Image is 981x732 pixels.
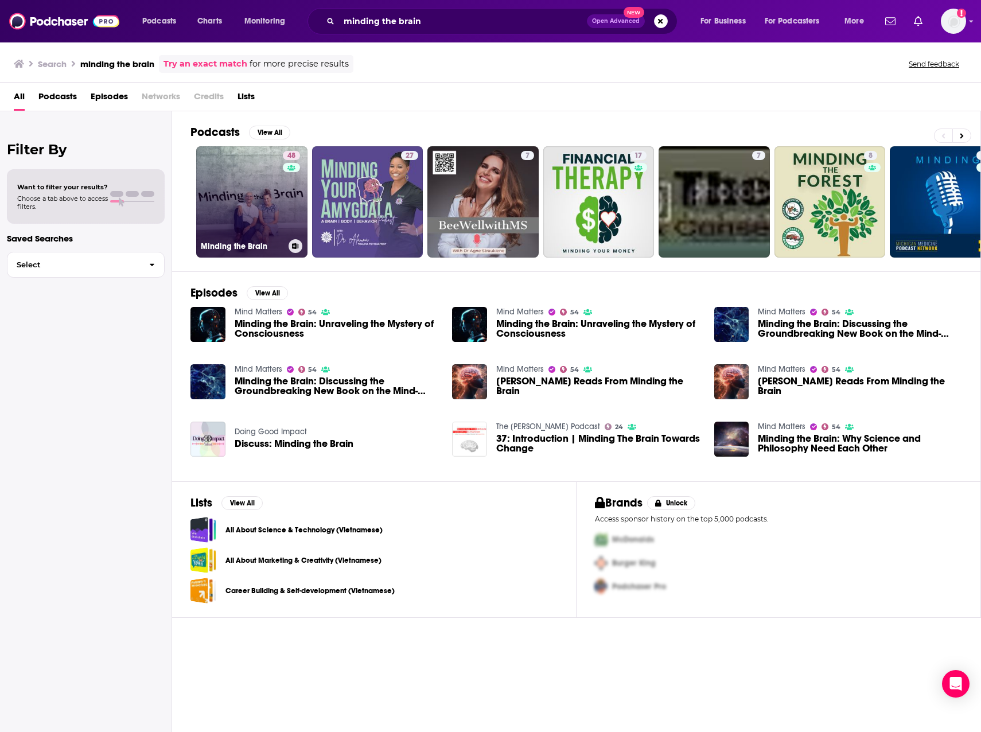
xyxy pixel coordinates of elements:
a: 54 [822,309,840,316]
img: Minding the Brain: Unraveling the Mystery of Consciousness [190,307,225,342]
span: For Podcasters [765,13,820,29]
button: open menu [134,12,191,30]
a: Mind Matters [758,422,805,431]
a: All [14,87,25,111]
a: 27 [312,146,423,258]
a: 7 [427,146,539,258]
a: 17 [543,146,655,258]
span: 54 [832,367,840,372]
a: Show notifications dropdown [909,11,927,31]
a: All About Science & Technology (Vietnamese) [190,517,216,543]
a: Mind Matters [758,364,805,374]
button: open menu [757,12,836,30]
img: Dr. Robert J. Marks Reads From Minding the Brain [452,364,487,399]
span: [PERSON_NAME] Reads From Minding the Brain [758,376,962,396]
h2: Brands [595,496,643,510]
span: Open Advanced [592,18,640,24]
img: Third Pro Logo [590,575,612,598]
a: Minding the Brain: Discussing the Groundbreaking New Book on the Mind-Brain Problem [235,376,439,396]
a: 24 [605,423,623,430]
button: Unlock [647,496,696,510]
a: Dr. Robert J. Marks Reads From Minding the Brain [758,376,962,396]
button: open menu [692,12,760,30]
h2: Podcasts [190,125,240,139]
span: For Business [700,13,746,29]
button: View All [249,126,290,139]
span: 54 [570,367,579,372]
button: open menu [236,12,300,30]
span: 48 [287,150,295,162]
span: Charts [197,13,222,29]
div: Search podcasts, credits, & more... [318,8,688,34]
span: Choose a tab above to access filters. [17,194,108,211]
h2: Episodes [190,286,238,300]
button: Select [7,252,165,278]
span: 54 [832,425,840,430]
a: 54 [298,366,317,373]
img: User Profile [941,9,966,34]
span: Podchaser Pro [612,582,666,591]
span: More [844,13,864,29]
a: Discuss: Minding the Brain [235,439,353,449]
h3: minding the brain [80,59,154,69]
img: Minding the Brain: Discussing the Groundbreaking New Book on the Mind-Brain Problem [714,307,749,342]
a: 8 [774,146,886,258]
a: All About Marketing & Creativity (Vietnamese) [190,547,216,573]
a: Mind Matters [496,364,544,374]
a: 54 [298,309,317,316]
a: Minding the Brain: Why Science and Philosophy Need Each Other [758,434,962,453]
img: Podchaser - Follow, Share and Rate Podcasts [9,10,119,32]
span: 24 [615,425,623,430]
img: Dr. Robert J. Marks Reads From Minding the Brain [714,364,749,399]
a: 7 [521,151,534,160]
span: Logged in as ereardon [941,9,966,34]
a: Career Building & Self-development (Vietnamese) [190,578,216,603]
div: Open Intercom Messenger [942,670,970,698]
span: 17 [634,150,642,162]
h2: Filter By [7,141,165,158]
span: Select [7,261,140,268]
a: Episodes [91,87,128,111]
span: 54 [308,367,317,372]
a: Show notifications dropdown [881,11,900,31]
span: 54 [308,310,317,315]
img: First Pro Logo [590,528,612,551]
a: The Emil Barna Podcast [496,422,600,431]
a: Career Building & Self-development (Vietnamese) [225,585,395,597]
a: Mind Matters [235,307,282,317]
button: Open AdvancedNew [587,14,645,28]
a: 48Minding the Brain [196,146,307,258]
button: Show profile menu [941,9,966,34]
a: Minding the Brain: Unraveling the Mystery of Consciousness [496,319,700,338]
svg: Add a profile image [957,9,966,18]
a: 54 [560,309,579,316]
h2: Lists [190,496,212,510]
a: 8 [864,151,877,160]
a: 54 [822,423,840,430]
a: Dr. Robert J. Marks Reads From Minding the Brain [496,376,700,396]
span: Burger King [612,558,656,568]
img: Second Pro Logo [590,551,612,575]
a: Try an exact match [163,57,247,71]
img: Discuss: Minding the Brain [190,422,225,457]
p: Access sponsor history on the top 5,000 podcasts. [595,515,962,523]
span: Podcasts [38,87,77,111]
span: Networks [142,87,180,111]
a: 17 [630,151,647,160]
img: Minding the Brain: Why Science and Philosophy Need Each Other [714,422,749,457]
img: 37: Introduction | Minding The Brain Towards Change [452,422,487,457]
button: View All [247,286,288,300]
span: Lists [238,87,255,111]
